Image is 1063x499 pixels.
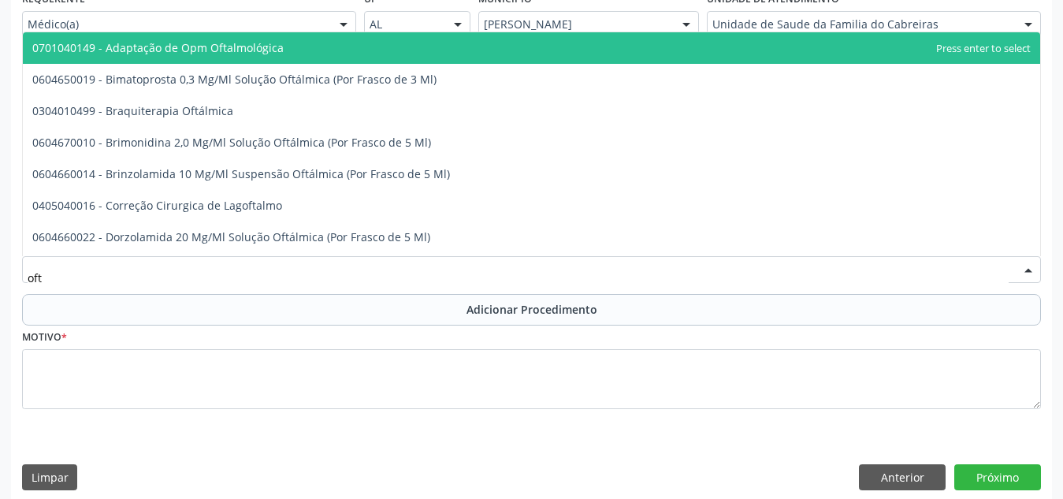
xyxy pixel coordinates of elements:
[28,17,324,32] span: Médico(a)
[484,17,667,32] span: [PERSON_NAME]
[32,198,282,213] span: 0405040016 - Correção Cirurgica de Lagoftalmo
[28,262,1009,293] input: Buscar por procedimento
[32,103,233,118] span: 0304010499 - Braquiterapia Oftálmica
[32,72,437,87] span: 0604650019 - Bimatoprosta 0,3 Mg/Ml Solução Oftálmica (Por Frasco de 3 Ml)
[466,301,597,318] span: Adicionar Procedimento
[954,464,1041,491] button: Próximo
[712,17,1009,32] span: Unidade de Saude da Familia do Cabreiras
[22,294,1041,326] button: Adicionar Procedimento
[859,464,946,491] button: Anterior
[32,229,430,244] span: 0604660022 - Dorzolamida 20 Mg/Ml Solução Oftálmica (Por Frasco de 5 Ml)
[32,135,431,150] span: 0604670010 - Brimonidina 2,0 Mg/Ml Solução Oftálmica (Por Frasco de 5 Ml)
[32,166,450,181] span: 0604660014 - Brinzolamida 10 Mg/Ml Suspensão Oftálmica (Por Frasco de 5 Ml)
[32,40,284,55] span: 0701040149 - Adaptação de Opm Oftalmológica
[370,17,438,32] span: AL
[22,326,67,350] label: Motivo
